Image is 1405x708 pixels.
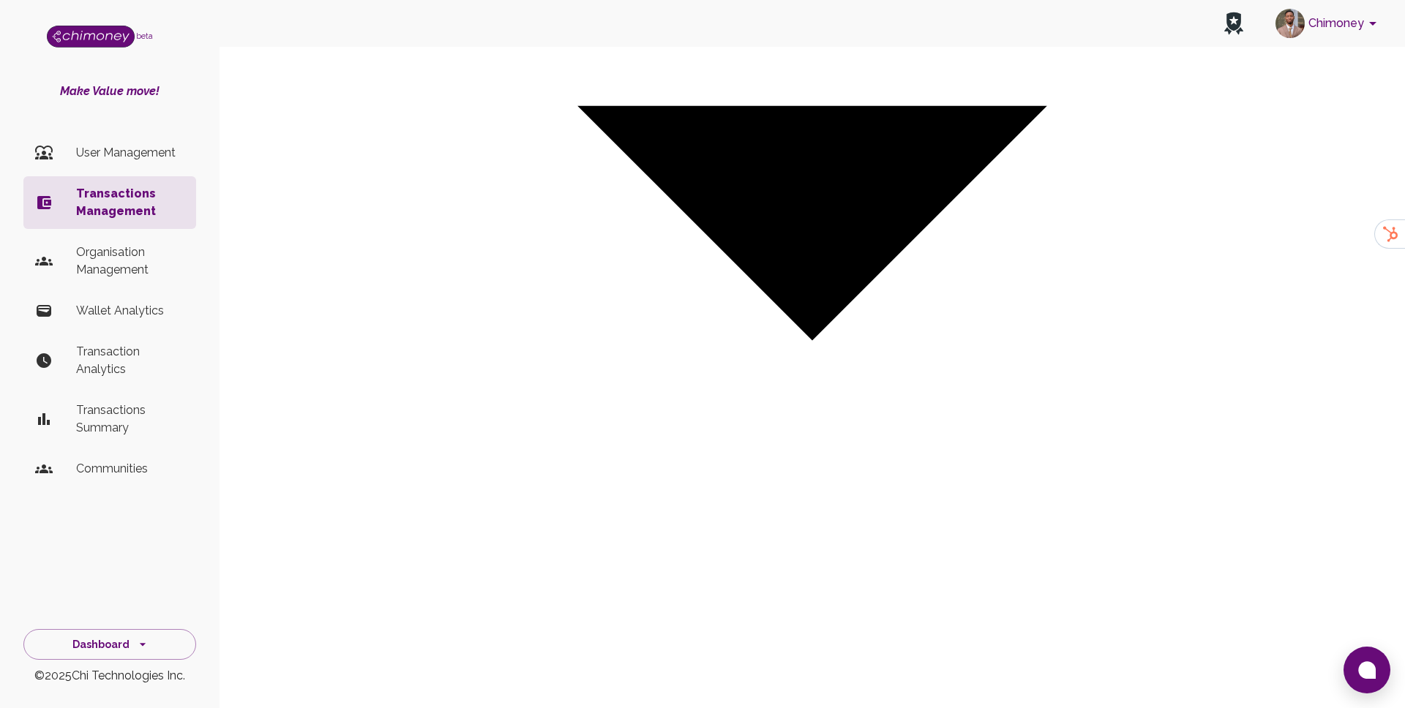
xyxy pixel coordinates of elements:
[76,185,184,220] p: Transactions Management
[136,31,153,40] span: beta
[76,460,184,478] p: Communities
[1344,647,1390,693] button: Open chat window
[1270,4,1387,42] button: account of current user
[76,302,184,320] p: Wallet Analytics
[23,629,196,660] button: Dashboard
[47,26,135,48] img: Logo
[1275,9,1305,38] img: avatar
[76,402,184,437] p: Transactions Summary
[76,244,184,279] p: Organisation Management
[76,343,184,378] p: Transaction Analytics
[76,144,184,162] p: User Management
